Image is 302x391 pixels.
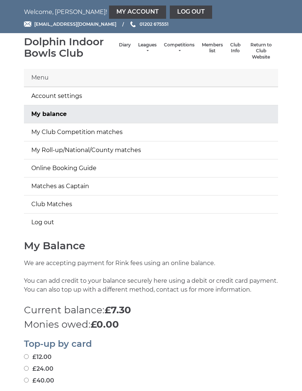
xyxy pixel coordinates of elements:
[91,318,119,330] strong: £0.00
[202,42,223,54] a: Members list
[130,21,136,27] img: Phone us
[105,304,131,316] strong: £7.30
[24,240,278,251] h1: My Balance
[170,6,212,19] a: Log out
[24,378,29,383] input: £40.00
[24,159,278,177] a: Online Booking Guide
[24,317,278,332] p: Monies owed:
[248,42,274,60] a: Return to Club Website
[34,21,116,27] span: [EMAIL_ADDRESS][DOMAIN_NAME]
[24,364,53,373] label: £24.00
[24,36,115,59] div: Dolphin Indoor Bowls Club
[24,303,278,317] p: Current balance:
[140,21,169,27] span: 01202 675551
[24,69,278,87] div: Menu
[24,354,29,359] input: £12.00
[230,42,240,54] a: Club Info
[164,42,194,54] a: Competitions
[24,214,278,231] a: Log out
[119,42,131,48] a: Diary
[138,42,157,54] a: Leagues
[24,6,278,19] nav: Welcome, [PERSON_NAME]!
[24,353,52,362] label: £12.00
[24,259,278,303] p: We are accepting payment for Rink fees using an online balance. You can add credit to your balanc...
[24,87,278,105] a: Account settings
[24,123,278,141] a: My Club Competition matches
[24,195,278,213] a: Club Matches
[109,6,166,19] a: My Account
[24,141,278,159] a: My Roll-up/National/County matches
[24,105,278,123] a: My balance
[24,21,116,28] a: Email [EMAIL_ADDRESS][DOMAIN_NAME]
[129,21,169,28] a: Phone us 01202 675551
[24,177,278,195] a: Matches as Captain
[24,376,54,385] label: £40.00
[24,339,278,349] h2: Top-up by card
[24,366,29,371] input: £24.00
[24,21,31,27] img: Email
